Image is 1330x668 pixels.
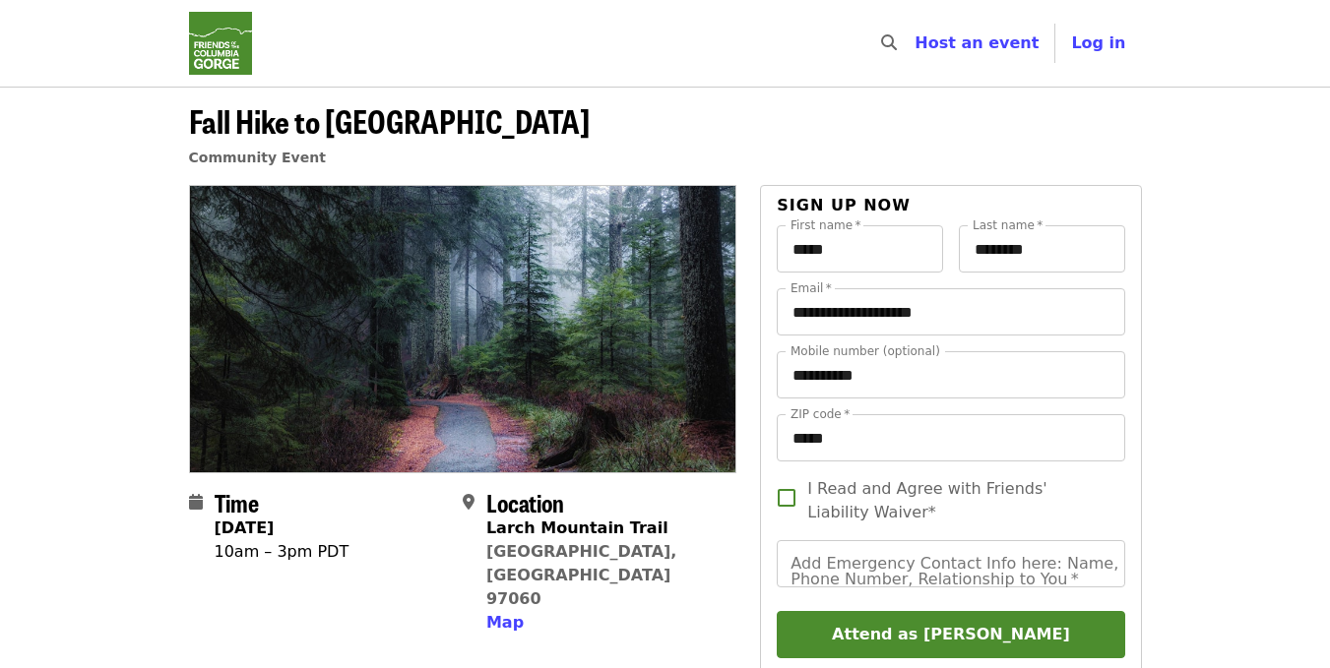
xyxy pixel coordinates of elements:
label: ZIP code [791,408,850,420]
input: First name [777,225,943,273]
strong: Larch Mountain Trail [486,518,668,537]
label: Email [791,282,832,294]
a: Host an event [915,33,1039,52]
label: Last name [973,219,1043,231]
label: Mobile number (optional) [791,345,940,357]
strong: [DATE] [215,518,275,537]
span: I Read and Agree with Friends' Liability Waiver* [807,477,1108,524]
a: Community Event [189,150,326,165]
i: calendar icon [189,493,203,512]
button: Attend as [PERSON_NAME] [777,611,1124,658]
input: Mobile number (optional) [777,351,1124,398]
input: Search [909,20,924,67]
button: Map [486,611,524,635]
span: Time [215,485,259,519]
input: Email [777,288,1124,335]
i: map-marker-alt icon [463,493,475,512]
input: Add Emergency Contact Info here: Name, Phone Number, Relationship to You [777,540,1124,587]
input: ZIP code [777,414,1124,461]
span: Location [486,485,564,519]
img: Fall Hike to Larch Mountain Crater organized by Friends Of The Columbia Gorge [190,186,736,471]
div: 10am – 3pm PDT [215,540,349,564]
span: Log in [1071,33,1125,52]
input: Last name [959,225,1125,273]
span: Fall Hike to [GEOGRAPHIC_DATA] [189,97,590,144]
i: search icon [881,33,897,52]
a: [GEOGRAPHIC_DATA], [GEOGRAPHIC_DATA] 97060 [486,542,677,608]
span: Sign up now [777,196,911,214]
img: Friends Of The Columbia Gorge - Home [189,12,252,75]
span: Map [486,613,524,632]
label: First name [791,219,861,231]
button: Log in [1055,24,1141,63]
